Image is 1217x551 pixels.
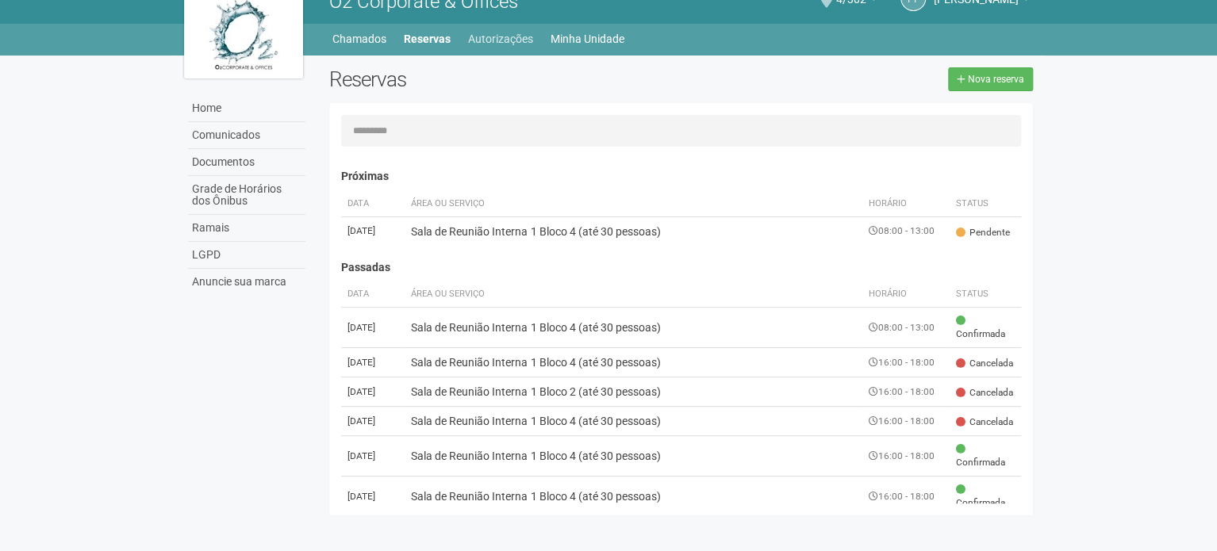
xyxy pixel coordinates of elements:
td: Sala de Reunião Interna 1 Bloco 4 (até 30 pessoas) [405,348,862,377]
a: Documentos [188,149,305,176]
a: Home [188,95,305,122]
span: Cancelada [956,386,1013,400]
a: Nova reserva [948,67,1033,91]
td: [DATE] [341,377,405,407]
a: Reservas [404,28,451,50]
th: Horário [862,281,950,308]
td: [DATE] [341,216,405,246]
span: Cancelada [956,415,1013,429]
a: Comunicados [188,122,305,149]
a: Anuncie sua marca [188,269,305,295]
td: [DATE] [341,476,405,517]
h2: Reservas [329,67,669,91]
a: Ramais [188,215,305,242]
a: Minha Unidade [551,28,624,50]
td: 08:00 - 13:00 [862,308,950,348]
a: LGPD [188,242,305,269]
span: Confirmada [956,314,1015,341]
td: Sala de Reunião Interna 1 Bloco 4 (até 30 pessoas) [405,436,862,476]
td: 16:00 - 18:00 [862,476,950,517]
td: Sala de Reunião Interna 1 Bloco 4 (até 30 pessoas) [405,407,862,436]
td: Sala de Reunião Interna 1 Bloco 2 (até 30 pessoas) [405,377,862,407]
th: Área ou Serviço [405,191,862,217]
td: [DATE] [341,348,405,377]
td: 16:00 - 18:00 [862,377,950,407]
td: 08:00 - 13:00 [862,216,950,246]
td: Sala de Reunião Interna 1 Bloco 4 (até 30 pessoas) [405,216,862,246]
th: Horário [862,191,950,217]
td: Sala de Reunião Interna 1 Bloco 4 (até 30 pessoas) [405,476,862,517]
a: Chamados [332,28,386,50]
th: Status [950,191,1021,217]
td: Sala de Reunião Interna 1 Bloco 4 (até 30 pessoas) [405,308,862,348]
span: Confirmada [956,442,1015,469]
a: Grade de Horários dos Ônibus [188,176,305,215]
h4: Próximas [341,170,1021,182]
span: Confirmada [956,483,1015,510]
td: [DATE] [341,308,405,348]
td: 16:00 - 18:00 [862,436,950,476]
td: 16:00 - 18:00 [862,348,950,377]
td: [DATE] [341,436,405,476]
th: Data [341,191,405,217]
td: [DATE] [341,407,405,436]
a: Autorizações [468,28,533,50]
th: Área ou Serviço [405,281,862,308]
span: Nova reserva [968,74,1024,85]
th: Data [341,281,405,308]
td: 16:00 - 18:00 [862,407,950,436]
span: Pendente [956,226,1010,239]
h4: Passadas [341,262,1021,274]
span: Cancelada [956,357,1013,370]
th: Status [950,281,1021,308]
